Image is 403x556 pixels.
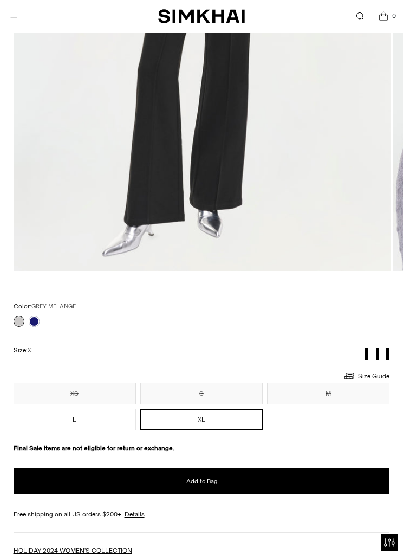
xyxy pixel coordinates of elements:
[9,515,109,547] iframe: Sign Up via Text for Offers
[343,369,389,383] a: Size Guide
[14,345,35,355] label: Size:
[158,9,245,24] a: SIMKHAI
[125,509,145,519] a: Details
[14,509,390,519] div: Free shipping on all US orders $200+
[3,5,25,28] button: Open menu modal
[14,301,76,312] label: Color:
[14,383,136,404] button: XS
[389,11,399,21] span: 0
[140,383,263,404] button: S
[140,409,263,430] button: XL
[14,409,136,430] button: L
[31,303,76,310] span: GREY MELANGE
[28,347,35,354] span: XL
[349,5,371,28] a: Open search modal
[14,547,132,554] a: HOLIDAY 2024 WOMEN'S COLLECTION
[267,383,389,404] button: M
[14,468,390,494] button: Add to Bag
[14,444,174,452] strong: Final Sale items are not eligible for return or exchange.
[372,5,394,28] a: Open cart modal
[186,477,217,486] span: Add to Bag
